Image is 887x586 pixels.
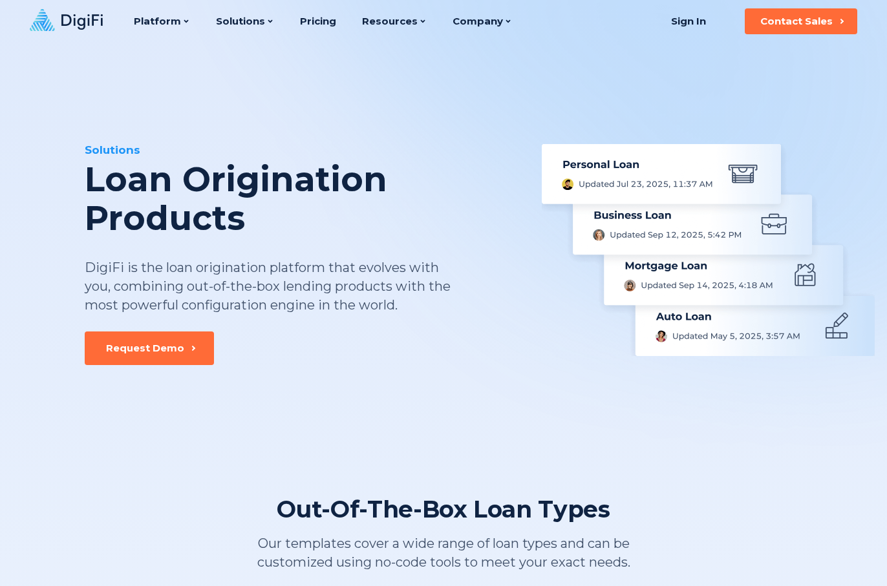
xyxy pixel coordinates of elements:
button: Contact Sales [745,8,857,34]
div: Loan Origination Products [85,160,519,238]
div: Out-Of-The-Box Loan Types [277,494,610,524]
div: Contact Sales [760,15,833,28]
div: DigiFi is the loan origination platform that evolves with you, combining out-of-the-box lending p... [85,258,452,315]
div: Solutions [85,142,519,158]
div: Our templates cover a wide range of loan types and can be customized using no-code tools to meet ... [204,534,683,572]
a: Sign In [655,8,721,34]
div: Request Demo [106,342,184,355]
button: Request Demo [85,331,214,365]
